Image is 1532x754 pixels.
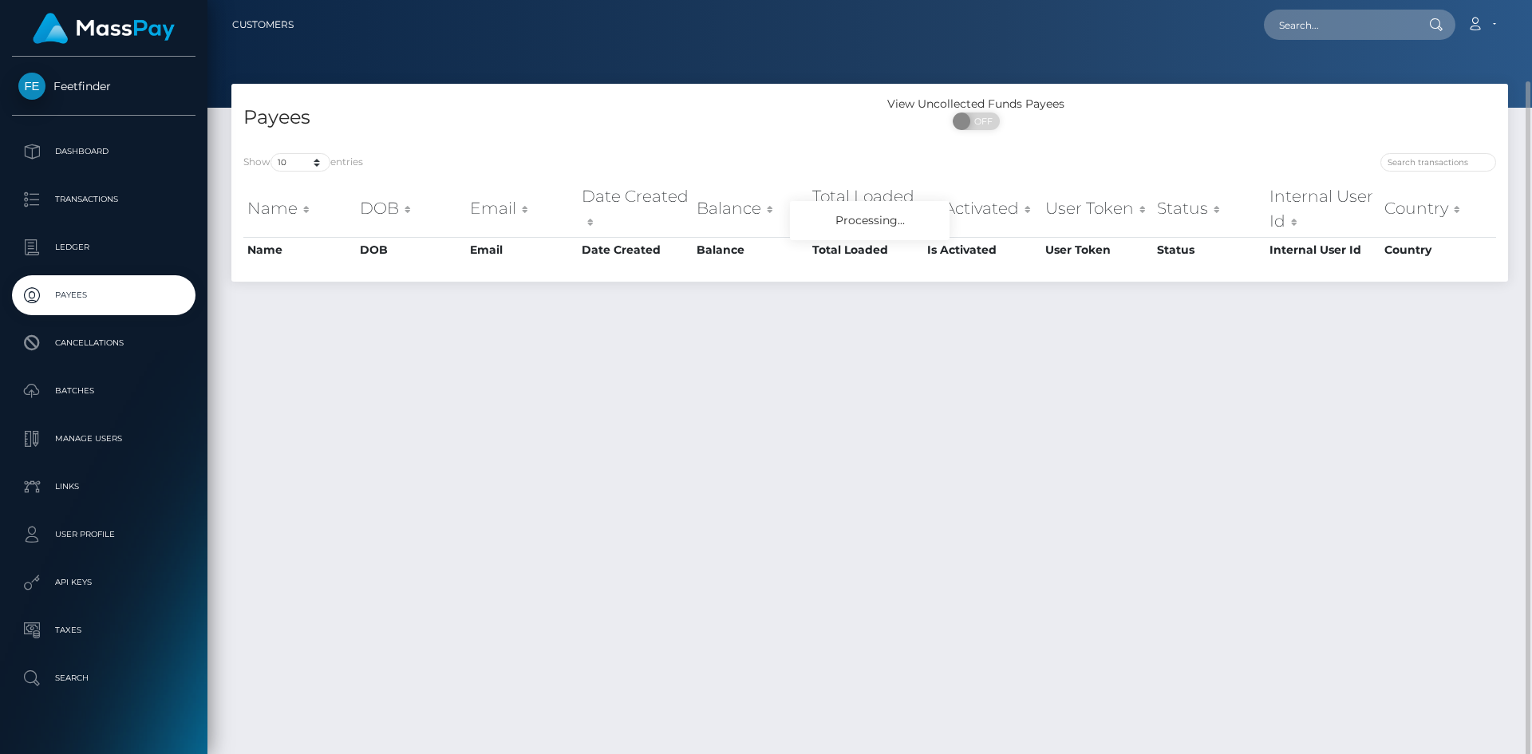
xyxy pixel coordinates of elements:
a: Search [12,658,195,698]
th: Email [466,180,578,237]
th: Date Created [578,237,693,263]
th: Country [1380,237,1496,263]
p: Links [18,475,189,499]
th: Status [1153,180,1265,237]
span: Feetfinder [12,79,195,93]
a: Ledger [12,227,195,267]
th: Country [1380,180,1496,237]
input: Search transactions [1380,153,1496,172]
p: API Keys [18,570,189,594]
th: Is Activated [923,237,1041,263]
div: Processing... [790,201,950,240]
th: User Token [1041,237,1153,263]
p: User Profile [18,523,189,547]
th: Date Created [578,180,693,237]
a: Payees [12,275,195,315]
select: Showentries [270,153,330,172]
th: Internal User Id [1265,180,1380,237]
a: User Profile [12,515,195,555]
th: Is Activated [923,180,1041,237]
p: Ledger [18,235,189,259]
span: OFF [961,113,1001,130]
th: Balance [693,180,808,237]
p: Taxes [18,618,189,642]
th: Name [243,237,356,263]
input: Search... [1264,10,1414,40]
a: Manage Users [12,419,195,459]
th: Name [243,180,356,237]
a: Batches [12,371,195,411]
a: Links [12,467,195,507]
th: Total Loaded [808,237,923,263]
a: Customers [232,8,294,41]
p: Search [18,666,189,690]
th: DOB [356,180,466,237]
th: Total Loaded [808,180,923,237]
th: Email [466,237,578,263]
th: Balance [693,237,808,263]
p: Manage Users [18,427,189,451]
a: API Keys [12,563,195,602]
div: View Uncollected Funds Payees [870,96,1083,113]
p: Transactions [18,188,189,211]
a: Taxes [12,610,195,650]
p: Payees [18,283,189,307]
p: Dashboard [18,140,189,164]
th: DOB [356,237,466,263]
img: MassPay Logo [33,13,175,44]
label: Show entries [243,153,363,172]
th: User Token [1041,180,1153,237]
p: Batches [18,379,189,403]
p: Cancellations [18,331,189,355]
img: Feetfinder [18,73,45,100]
th: Internal User Id [1265,237,1380,263]
a: Dashboard [12,132,195,172]
a: Cancellations [12,323,195,363]
th: Status [1153,237,1265,263]
h4: Payees [243,104,858,132]
a: Transactions [12,180,195,219]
